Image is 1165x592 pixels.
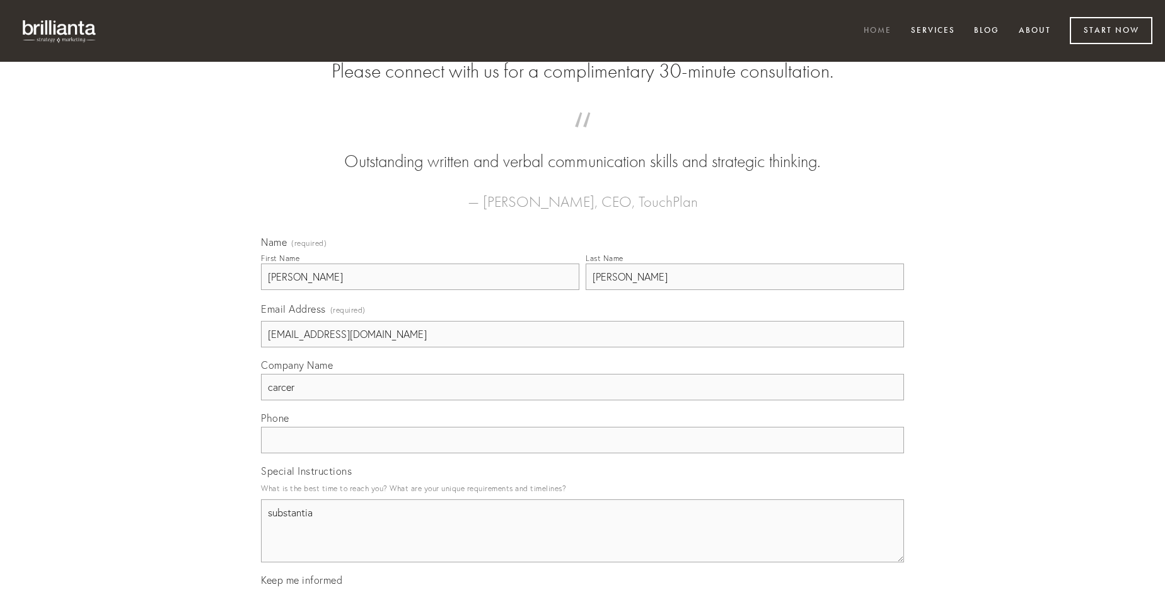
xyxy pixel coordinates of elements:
[261,465,352,477] span: Special Instructions
[281,174,884,214] figcaption: — [PERSON_NAME], CEO, TouchPlan
[281,125,884,174] blockquote: Outstanding written and verbal communication skills and strategic thinking.
[1070,17,1152,44] a: Start Now
[903,21,963,42] a: Services
[261,480,904,497] p: What is the best time to reach you? What are your unique requirements and timelines?
[330,301,366,318] span: (required)
[261,253,299,263] div: First Name
[261,412,289,424] span: Phone
[966,21,1007,42] a: Blog
[291,240,327,247] span: (required)
[261,499,904,562] textarea: substantia
[261,574,342,586] span: Keep me informed
[261,236,287,248] span: Name
[13,13,107,49] img: brillianta - research, strategy, marketing
[261,303,326,315] span: Email Address
[261,359,333,371] span: Company Name
[855,21,900,42] a: Home
[1011,21,1059,42] a: About
[261,59,904,83] h2: Please connect with us for a complimentary 30-minute consultation.
[586,253,623,263] div: Last Name
[281,125,884,149] span: “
